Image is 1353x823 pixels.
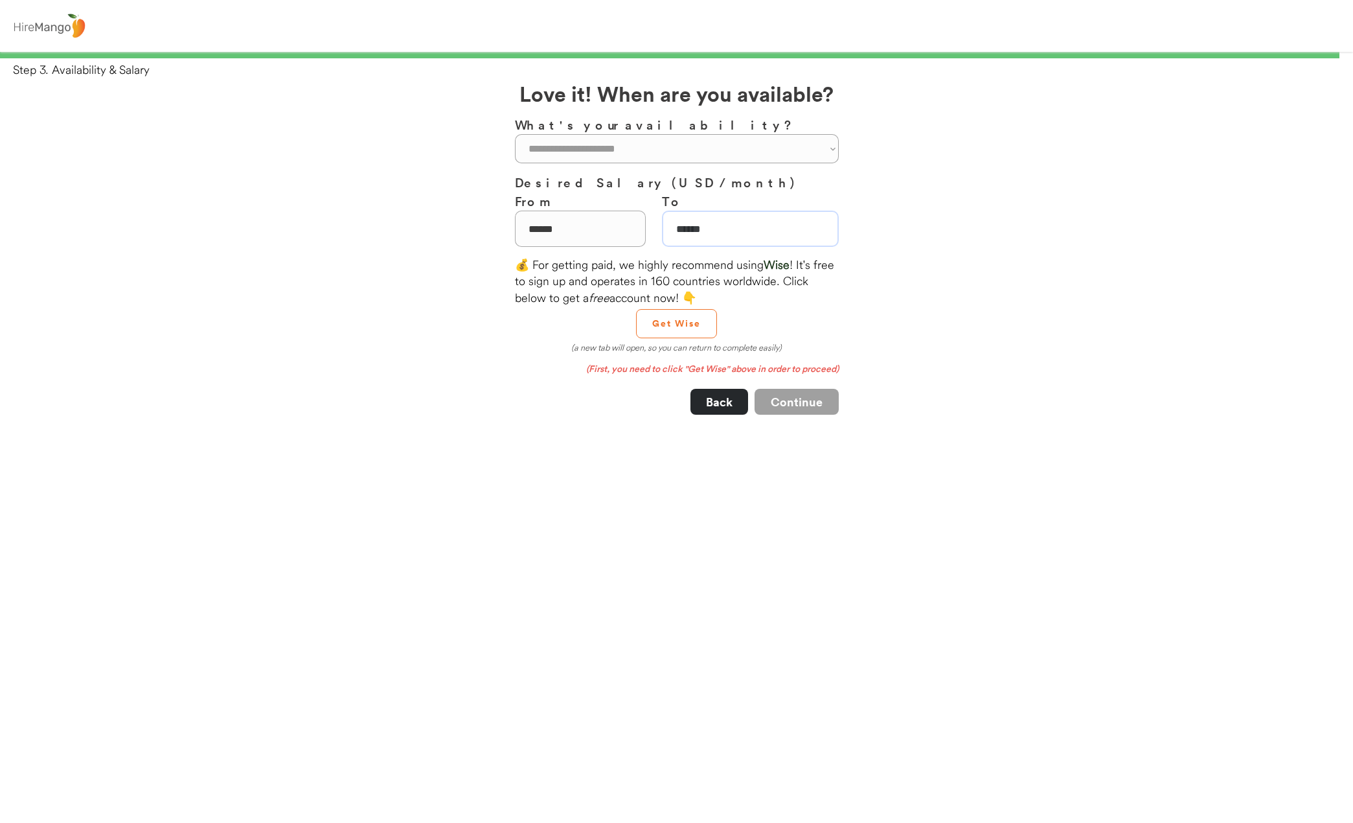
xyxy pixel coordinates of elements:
em: (a new tab will open, so you can return to complete easily) [571,342,782,353]
button: Continue [755,389,839,415]
div: 99% [3,52,1350,58]
button: Back [690,389,748,415]
h2: Love it! When are you available? [519,78,834,109]
em: free [589,290,609,305]
font: Wise [764,257,790,272]
img: logo%20-%20hiremango%20gray.png [10,11,89,41]
h3: Desired Salary (USD / month) [515,173,839,192]
button: Get Wise [636,309,717,338]
div: 💰 For getting paid, we highly recommend using ! It's free to sign up and operates in 160 countrie... [515,257,839,306]
h3: What's your availability? [515,115,839,134]
em: (First, you need to click "Get Wise" above in order to proceed) [586,362,839,375]
div: Step 3. Availability & Salary [13,62,1353,78]
h3: From [515,192,646,211]
h3: To [662,192,839,211]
